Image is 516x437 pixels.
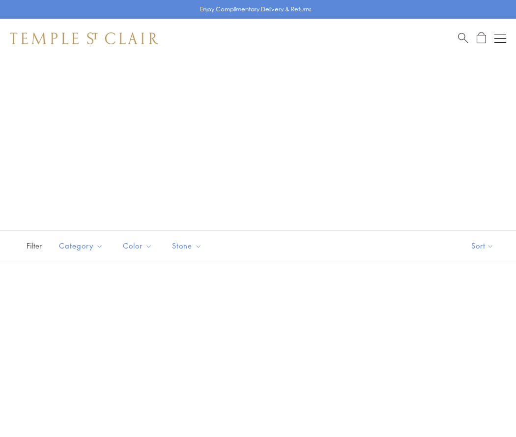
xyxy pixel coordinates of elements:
[477,32,486,44] a: Open Shopping Bag
[52,235,111,257] button: Category
[449,231,516,261] button: Show sort by
[115,235,160,257] button: Color
[458,32,468,44] a: Search
[167,240,209,252] span: Stone
[200,4,312,14] p: Enjoy Complimentary Delivery & Returns
[494,32,506,44] button: Open navigation
[118,240,160,252] span: Color
[165,235,209,257] button: Stone
[10,32,158,44] img: Temple St. Clair
[54,240,111,252] span: Category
